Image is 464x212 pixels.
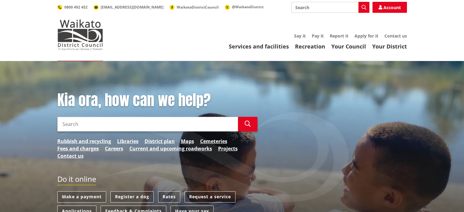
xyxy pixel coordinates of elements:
a: 0800 492 452 [57,5,88,10]
a: Make a payment [57,191,106,203]
a: @WaikatoDistrict [225,4,264,9]
a: Cemeteries [200,138,227,145]
a: Apply for it [354,33,378,39]
a: Register a dog [110,191,154,203]
a: Your Council [331,43,366,50]
input: Search input [291,2,369,13]
a: Request a service [185,191,236,203]
a: Contact us [57,152,84,160]
a: Account [372,2,407,13]
span: 0800 492 452 [64,5,88,10]
a: Your District [372,43,407,50]
a: District plan [145,138,175,145]
a: Report it [330,33,348,39]
a: Say it [294,33,306,39]
a: Recreation [295,43,325,50]
a: Maps [181,138,194,145]
a: Fees and charges [57,145,99,152]
h2: Do it online [57,175,96,185]
a: Rubbish and recycling [57,138,111,145]
a: Pay it [312,33,324,39]
a: [EMAIL_ADDRESS][DOMAIN_NAME] [94,5,164,10]
a: Services and facilities [229,43,289,50]
a: Projects [218,145,238,152]
span: @WaikatoDistrict [232,4,264,9]
h1: Kia ora, how can we help? [57,92,257,109]
a: Current and upcoming roadworks [129,145,212,152]
a: Careers [105,145,123,152]
a: Libraries [117,138,138,145]
a: Rates [158,191,180,203]
img: Waikato District Council - Te Kaunihera aa Takiwaa o Waikato [57,20,103,50]
input: Search input [57,117,238,131]
a: Contact us [384,33,407,39]
span: [EMAIL_ADDRESS][DOMAIN_NAME] [101,5,164,10]
a: WaikatoDistrictCouncil [170,5,219,10]
iframe: Messenger Launcher [436,186,458,208]
span: WaikatoDistrictCouncil [177,5,219,10]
